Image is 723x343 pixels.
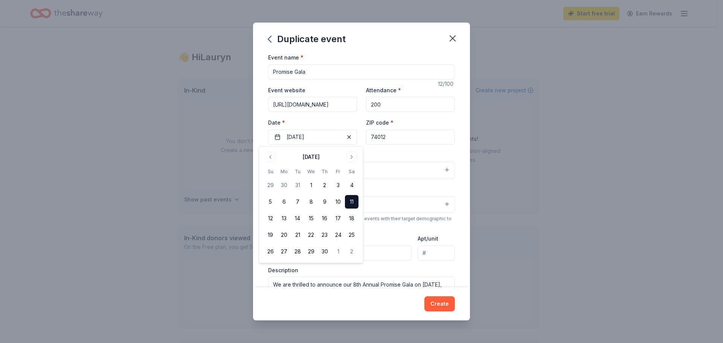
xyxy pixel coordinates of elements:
[268,130,357,145] button: [DATE]
[318,195,331,209] button: 9
[331,245,345,258] button: 1
[277,212,291,225] button: 13
[268,64,455,79] input: Spring Fundraiser
[345,245,358,258] button: 2
[268,33,346,45] div: Duplicate event
[303,152,320,162] div: [DATE]
[331,212,345,225] button: 17
[345,228,358,242] button: 25
[346,152,357,162] button: Go to next month
[304,195,318,209] button: 8
[345,195,358,209] button: 11
[345,178,358,192] button: 4
[268,267,298,274] label: Description
[264,178,277,192] button: 29
[366,130,455,145] input: 12345 (U.S. only)
[318,228,331,242] button: 23
[318,168,331,175] th: Thursday
[291,212,304,225] button: 14
[264,245,277,258] button: 26
[264,212,277,225] button: 12
[331,168,345,175] th: Friday
[304,212,318,225] button: 15
[424,296,455,311] button: Create
[264,228,277,242] button: 19
[304,168,318,175] th: Wednesday
[277,228,291,242] button: 20
[318,245,331,258] button: 30
[366,97,455,112] input: 20
[291,228,304,242] button: 21
[345,168,358,175] th: Saturday
[268,277,455,311] textarea: We are thrilled to announce our 8th Annual Promise Gala on [DATE], where we expect to welcome app...
[291,168,304,175] th: Tuesday
[268,97,357,112] input: https://www...
[277,178,291,192] button: 30
[291,195,304,209] button: 7
[304,178,318,192] button: 1
[318,178,331,192] button: 2
[438,79,455,88] div: 12 /100
[277,195,291,209] button: 6
[366,119,394,127] label: ZIP code
[331,228,345,242] button: 24
[268,119,357,127] label: Date
[268,87,305,94] label: Event website
[331,195,345,209] button: 10
[366,87,401,94] label: Attendance
[264,168,277,175] th: Sunday
[277,245,291,258] button: 27
[304,245,318,258] button: 29
[304,228,318,242] button: 22
[345,212,358,225] button: 18
[268,54,304,61] label: Event name
[265,152,276,162] button: Go to previous month
[418,245,455,261] input: #
[264,195,277,209] button: 5
[291,178,304,192] button: 31
[277,168,291,175] th: Monday
[291,245,304,258] button: 28
[318,212,331,225] button: 16
[418,235,438,242] label: Apt/unit
[331,178,345,192] button: 3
